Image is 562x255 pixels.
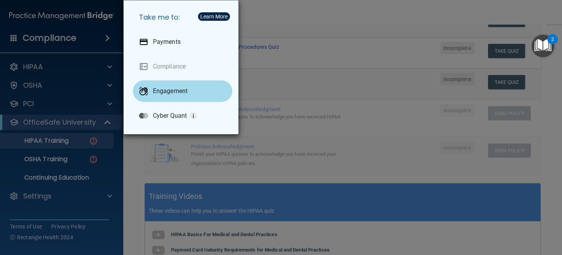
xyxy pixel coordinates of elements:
[523,202,553,231] iframe: Drift Widget Chat Controller
[198,12,230,21] button: Learn More
[551,39,554,49] div: 2
[133,105,232,127] a: Cyber Quant
[153,87,188,95] p: Engagement
[133,7,232,28] h5: Take me to:
[532,35,554,57] button: Open Resource Center, 2 new notifications
[133,80,232,102] a: Engagement
[133,31,232,53] a: Payments
[153,112,187,120] p: Cyber Quant
[200,14,228,19] div: Learn More
[153,38,181,46] p: Payments
[133,56,232,77] a: Compliance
